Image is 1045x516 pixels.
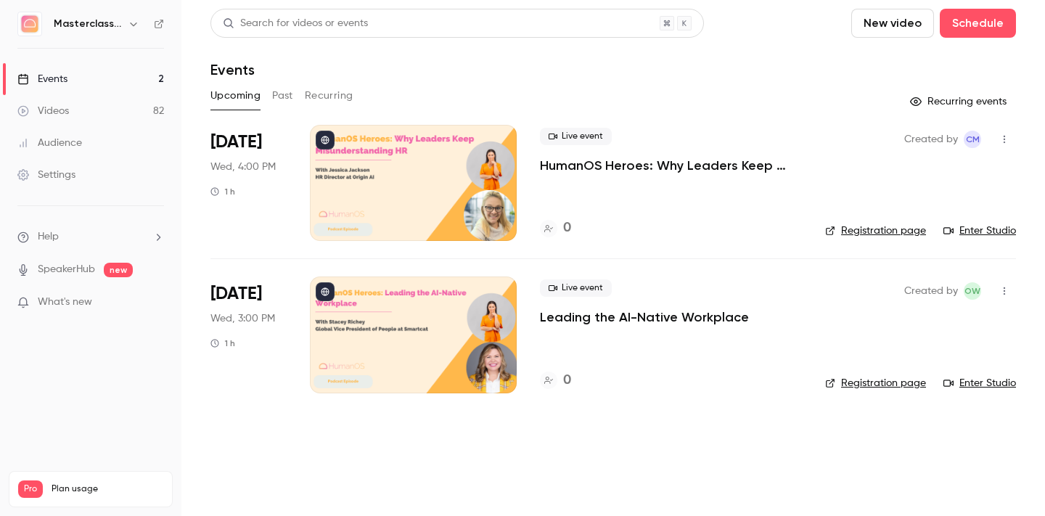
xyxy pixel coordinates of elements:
h4: 0 [563,218,571,238]
h1: Events [210,61,255,78]
a: Enter Studio [943,376,1016,390]
div: Videos [17,104,69,118]
div: Settings [17,168,75,182]
a: SpeakerHub [38,262,95,277]
div: Audience [17,136,82,150]
li: help-dropdown-opener [17,229,164,245]
a: Enter Studio [943,224,1016,238]
span: Live event [540,279,612,297]
span: Live event [540,128,612,145]
a: 0 [540,371,571,390]
iframe: Noticeable Trigger [147,296,164,309]
button: Upcoming [210,84,261,107]
div: 1 h [210,337,235,349]
a: Leading the AI-Native Workplace [540,308,749,326]
a: Registration page [825,376,926,390]
span: Wed, 3:00 PM [210,311,275,326]
a: 0 [540,218,571,238]
span: Olivia Wynne [964,282,981,300]
div: Events [17,72,67,86]
span: [DATE] [210,282,262,306]
a: Registration page [825,224,926,238]
button: New video [851,9,934,38]
div: Sep 10 Wed, 4:00 PM (Europe/London) [210,125,287,241]
span: [DATE] [210,131,262,154]
span: new [104,263,133,277]
h6: Masterclass Channel [54,17,122,31]
span: Pro [18,480,43,498]
button: Schedule [940,9,1016,38]
span: CM [966,131,980,148]
span: OW [964,282,980,300]
span: Created by [904,282,958,300]
span: Help [38,229,59,245]
button: Recurring [305,84,353,107]
span: Wed, 4:00 PM [210,160,276,174]
a: HumanOS Heroes: Why Leaders Keep Misunderstanding HR [540,157,802,174]
span: Connor McManus [964,131,981,148]
h4: 0 [563,371,571,390]
img: Masterclass Channel [18,12,41,36]
button: Past [272,84,293,107]
span: Created by [904,131,958,148]
span: Plan usage [52,483,163,495]
span: What's new [38,295,92,310]
div: Sep 24 Wed, 3:00 PM (Europe/London) [210,277,287,393]
button: Recurring events [903,90,1016,113]
div: 1 h [210,186,235,197]
div: Search for videos or events [223,16,368,31]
